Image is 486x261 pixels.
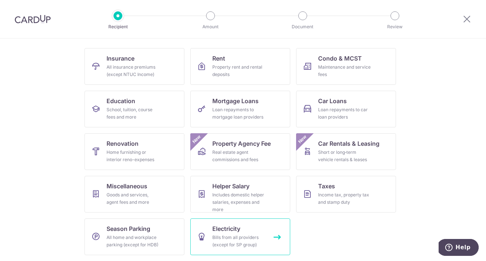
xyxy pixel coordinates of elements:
[91,23,145,30] p: Recipient
[212,106,265,121] div: Loan repayments to mortgage loan providers
[84,48,184,85] a: InsuranceAll insurance premiums (except NTUC Income)
[296,48,396,85] a: Condo & MCSTMaintenance and service fees
[212,64,265,78] div: Property rent and rental deposits
[318,64,371,78] div: Maintenance and service fees
[17,5,32,12] span: Help
[15,15,51,23] img: CardUp
[318,182,335,191] span: Taxes
[212,191,265,213] div: Includes domestic helper salaries, expenses and more
[107,182,147,191] span: Miscellaneous
[296,133,308,145] span: New
[107,149,159,163] div: Home furnishing or interior reno-expenses
[318,97,347,105] span: Car Loans
[212,97,259,105] span: Mortgage Loans
[84,176,184,213] a: MiscellaneousGoods and services, agent fees and more
[84,91,184,127] a: EducationSchool, tuition, course fees and more
[318,139,379,148] span: Car Rentals & Leasing
[107,54,134,63] span: Insurance
[296,176,396,213] a: TaxesIncome tax, property tax and stamp duty
[318,149,371,163] div: Short or long‑term vehicle rentals & leases
[84,133,184,170] a: RenovationHome furnishing or interior reno-expenses
[318,191,371,206] div: Income tax, property tax and stamp duty
[212,234,265,249] div: Bills from all providers (except for SP group)
[212,149,265,163] div: Real estate agent commissions and fees
[368,23,422,30] p: Review
[212,54,225,63] span: Rent
[318,54,362,63] span: Condo & MCST
[190,91,290,127] a: Mortgage LoansLoan repayments to mortgage loan providers
[183,23,238,30] p: Amount
[439,239,479,257] iframe: Opens a widget where you can find more information
[212,139,271,148] span: Property Agency Fee
[107,191,159,206] div: Goods and services, agent fees and more
[190,176,290,213] a: Helper SalaryIncludes domestic helper salaries, expenses and more
[190,133,202,145] span: New
[84,218,184,255] a: Season ParkingAll home and workplace parking (except for HDB)
[212,182,249,191] span: Helper Salary
[296,91,396,127] a: Car LoansLoan repayments to car loan providers
[107,224,150,233] span: Season Parking
[190,218,290,255] a: ElectricityBills from all providers (except for SP group)
[190,133,290,170] a: Property Agency FeeReal estate agent commissions and feesNew
[107,97,135,105] span: Education
[276,23,330,30] p: Document
[107,234,159,249] div: All home and workplace parking (except for HDB)
[190,48,290,85] a: RentProperty rent and rental deposits
[107,64,159,78] div: All insurance premiums (except NTUC Income)
[107,139,138,148] span: Renovation
[318,106,371,121] div: Loan repayments to car loan providers
[212,224,240,233] span: Electricity
[107,106,159,121] div: School, tuition, course fees and more
[296,133,396,170] a: Car Rentals & LeasingShort or long‑term vehicle rentals & leasesNew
